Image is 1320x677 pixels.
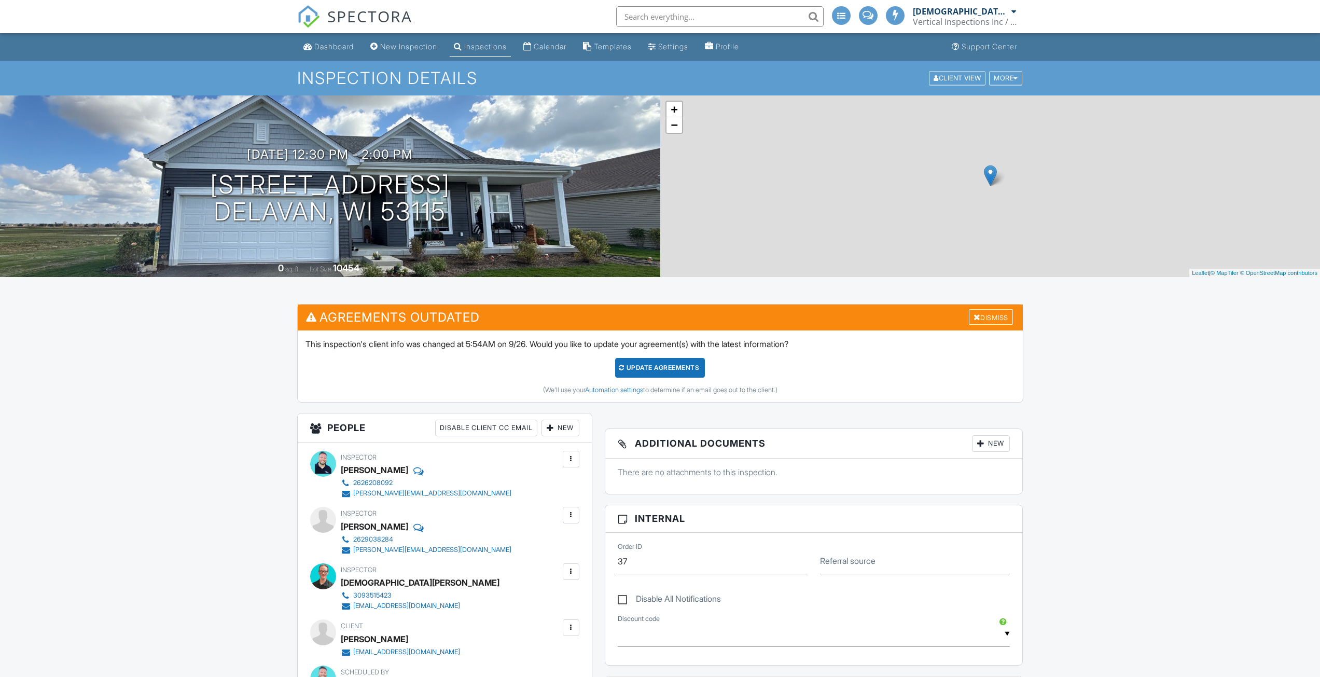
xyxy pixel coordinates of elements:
div: New [972,435,1010,452]
a: Automation settings [585,386,643,394]
div: 0 [278,262,284,273]
a: Inspections [450,37,511,57]
a: © OpenStreetMap contributors [1240,270,1317,276]
a: SPECTORA [297,14,412,36]
div: [PERSON_NAME] [341,519,408,534]
span: Inspector [341,509,377,517]
div: New [541,420,579,436]
a: Settings [644,37,692,57]
div: Client View [929,71,985,85]
span: sq. ft. [285,265,300,273]
div: [PERSON_NAME] [341,462,408,478]
div: Profile [716,42,739,51]
div: 2629038284 [353,535,393,544]
a: Zoom in [666,102,682,117]
div: Templates [594,42,632,51]
div: (We'll use your to determine if an email goes out to the client.) [305,386,1015,394]
div: [DEMOGRAPHIC_DATA][PERSON_NAME] [341,575,499,590]
a: © MapTiler [1211,270,1239,276]
div: 2626208092 [353,479,393,487]
h3: Internal [605,505,1023,532]
div: 10454 [333,262,359,273]
span: Inspector [341,453,377,461]
div: [EMAIL_ADDRESS][DOMAIN_NAME] [353,648,460,656]
div: 3093515423 [353,591,392,600]
a: Client View [928,74,988,81]
h3: Additional Documents [605,429,1023,459]
div: Vertical Inspections Inc / Vertical Mitigation [913,17,1017,27]
a: 2629038284 [341,534,511,545]
div: New Inspection [380,42,437,51]
p: There are no attachments to this inspection. [618,466,1010,478]
a: Dashboard [299,37,358,57]
div: Dismiss [969,309,1013,325]
div: Disable Client CC Email [435,420,537,436]
div: [PERSON_NAME][EMAIL_ADDRESS][DOMAIN_NAME] [353,489,511,498]
div: [PERSON_NAME][EMAIL_ADDRESS][DOMAIN_NAME] [353,546,511,554]
div: [DEMOGRAPHIC_DATA][PERSON_NAME] [913,6,1009,17]
img: The Best Home Inspection Software - Spectora [297,5,320,28]
a: [PERSON_NAME][EMAIL_ADDRESS][DOMAIN_NAME] [341,545,511,555]
a: 3093515423 [341,590,491,601]
div: Settings [658,42,688,51]
a: New Inspection [366,37,441,57]
div: Dashboard [314,42,354,51]
a: [PERSON_NAME][EMAIL_ADDRESS][DOMAIN_NAME] [341,488,511,499]
label: Referral source [820,555,876,567]
a: Zoom out [666,117,682,133]
div: Support Center [962,42,1017,51]
h3: Agreements Outdated [298,305,1023,330]
div: [EMAIL_ADDRESS][DOMAIN_NAME] [353,602,460,610]
div: Inspections [464,42,507,51]
span: Lot Size [310,265,331,273]
a: 2626208092 [341,478,511,488]
h3: People [298,413,592,443]
a: Leaflet [1192,270,1209,276]
div: This inspection's client info was changed at 5:54AM on 9/26. Would you like to update your agreem... [298,330,1023,402]
input: Search everything... [616,6,824,27]
label: Discount code [618,614,660,624]
span: SPECTORA [327,5,412,27]
h3: [DATE] 12:30 pm - 2:00 pm [247,147,413,161]
a: Support Center [948,37,1021,57]
div: [PERSON_NAME] [341,631,408,647]
label: Order ID [618,542,642,551]
h1: Inspection Details [297,69,1023,87]
span: Client [341,622,363,630]
a: [EMAIL_ADDRESS][DOMAIN_NAME] [341,647,460,657]
a: Calendar [519,37,571,57]
div: | [1189,269,1320,278]
a: Profile [701,37,743,57]
div: Calendar [534,42,566,51]
h1: [STREET_ADDRESS] Delavan, WI 53115 [210,171,450,226]
a: Templates [579,37,636,57]
span: sq.ft. [361,265,374,273]
label: Disable All Notifications [618,594,721,607]
div: Update Agreements [615,358,705,378]
span: Scheduled By [341,668,389,676]
span: Inspector [341,566,377,574]
a: [EMAIL_ADDRESS][DOMAIN_NAME] [341,601,491,611]
div: More [989,71,1022,85]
